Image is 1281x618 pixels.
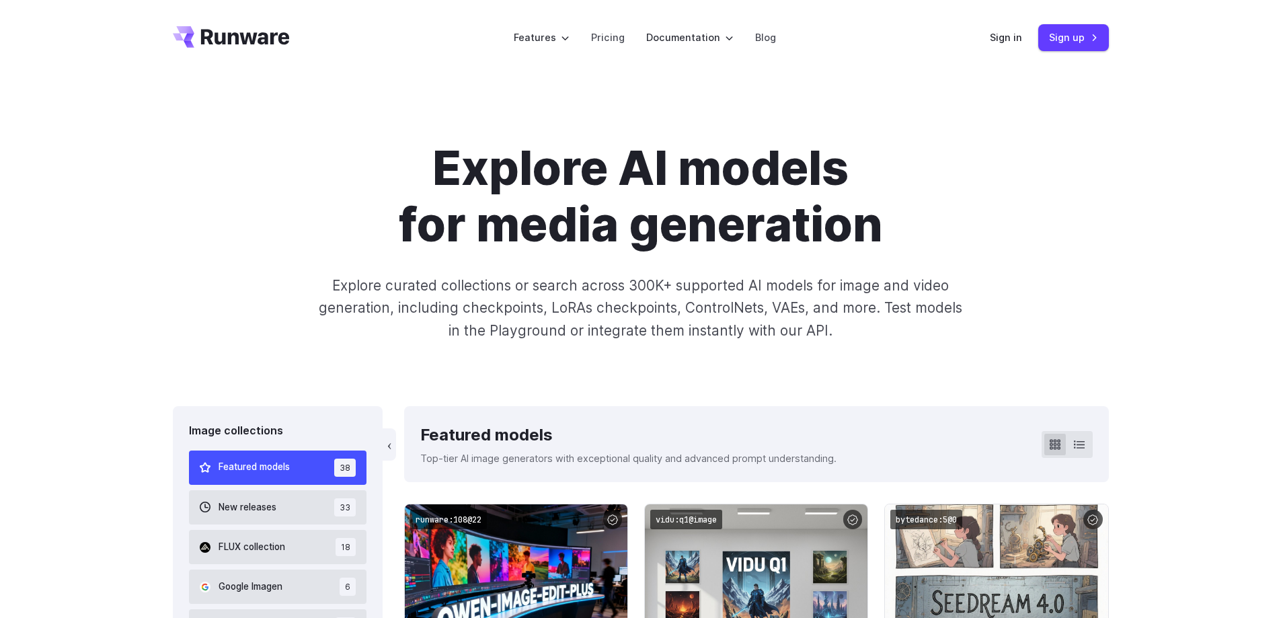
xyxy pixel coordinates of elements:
[189,490,367,525] button: New releases 33
[420,422,837,448] div: Featured models
[219,460,290,475] span: Featured models
[189,530,367,564] button: FLUX collection 18
[189,422,367,440] div: Image collections
[514,30,570,45] label: Features
[383,428,396,461] button: ‹
[189,451,367,485] button: Featured models 38
[219,500,276,515] span: New releases
[219,580,282,594] span: Google Imagen
[420,451,837,466] p: Top-tier AI image generators with exceptional quality and advanced prompt understanding.
[173,26,290,48] a: Go to /
[336,538,356,556] span: 18
[1038,24,1109,50] a: Sign up
[219,540,285,555] span: FLUX collection
[890,510,962,529] code: bytedance:5@0
[266,140,1015,253] h1: Explore AI models for media generation
[755,30,776,45] a: Blog
[646,30,734,45] label: Documentation
[340,578,356,596] span: 6
[189,570,367,604] button: Google Imagen 6
[334,498,356,516] span: 33
[990,30,1022,45] a: Sign in
[313,274,968,342] p: Explore curated collections or search across 300K+ supported AI models for image and video genera...
[410,510,487,529] code: runware:108@22
[334,459,356,477] span: 38
[650,510,722,529] code: vidu:q1@image
[591,30,625,45] a: Pricing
